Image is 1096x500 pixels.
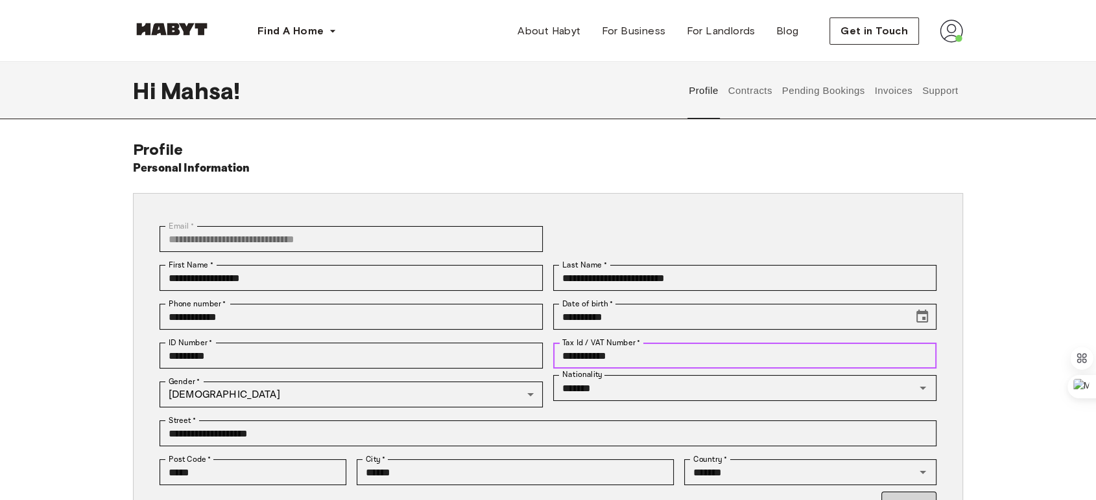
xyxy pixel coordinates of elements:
button: Contracts [726,62,774,119]
label: Post Code [169,453,211,465]
label: Last Name [562,259,607,271]
span: Find A Home [257,23,324,39]
div: You can't change your email address at the moment. Please reach out to customer support in case y... [160,226,543,252]
button: Support [920,62,960,119]
span: For Landlords [686,23,755,39]
div: user profile tabs [684,62,963,119]
button: Profile [687,62,721,119]
label: City [366,453,386,465]
button: Find A Home [247,18,347,44]
span: About Habyt [518,23,580,39]
label: Date of birth [562,298,613,310]
img: avatar [940,19,963,43]
label: Nationality [562,369,602,380]
label: Gender [169,376,200,387]
span: Hi [133,77,161,104]
button: Open [914,379,932,397]
span: For Business [602,23,666,39]
label: Email [169,220,194,232]
span: Profile [133,140,183,159]
button: Invoices [873,62,914,119]
a: Blog [766,18,809,44]
span: Mahsa ! [161,77,240,104]
button: Get in Touch [829,17,919,45]
h6: Personal Information [133,159,250,177]
a: About Habyt [507,18,591,44]
div: [DEMOGRAPHIC_DATA] [160,381,543,407]
a: For Business [591,18,676,44]
label: Street [169,415,196,426]
button: Choose date, selected date is Nov 18, 1994 [909,304,935,330]
img: Habyt [133,23,211,36]
label: First Name [169,259,213,271]
button: Open [914,463,932,481]
button: Pending Bookings [780,62,866,119]
label: Phone number [169,298,226,310]
label: Country [693,453,727,465]
span: Blog [776,23,799,39]
a: For Landlords [676,18,765,44]
label: Tax Id / VAT Number [562,337,640,348]
span: Get in Touch [840,23,908,39]
label: ID Number [169,337,212,348]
